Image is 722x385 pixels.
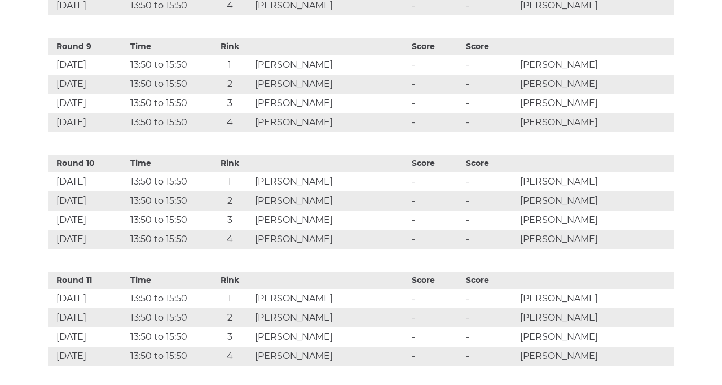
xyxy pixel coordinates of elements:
td: - [409,113,463,132]
td: - [463,191,517,211]
td: [PERSON_NAME] [252,308,409,327]
td: [DATE] [48,55,127,75]
td: - [409,327,463,347]
td: [PERSON_NAME] [252,75,409,94]
td: 13:50 to 15:50 [127,55,207,75]
th: Time [127,272,207,289]
td: - [463,289,517,308]
td: [PERSON_NAME] [517,230,674,249]
td: 4 [207,230,253,249]
td: [PERSON_NAME] [517,347,674,366]
td: 13:50 to 15:50 [127,94,207,113]
th: Time [127,38,207,55]
td: [PERSON_NAME] [517,289,674,308]
td: - [463,55,517,75]
td: - [409,55,463,75]
td: [PERSON_NAME] [252,327,409,347]
th: Score [463,38,517,55]
th: Round 9 [48,38,127,55]
td: 13:50 to 15:50 [127,191,207,211]
th: Round 10 [48,155,127,172]
td: [DATE] [48,230,127,249]
td: [PERSON_NAME] [517,94,674,113]
td: - [463,75,517,94]
td: - [409,75,463,94]
th: Score [463,155,517,172]
td: 13:50 to 15:50 [127,75,207,94]
td: [PERSON_NAME] [517,327,674,347]
td: 2 [207,308,253,327]
td: - [409,347,463,366]
td: 1 [207,289,253,308]
th: Score [409,272,463,289]
td: - [409,230,463,249]
th: Rink [207,272,253,289]
td: 13:50 to 15:50 [127,327,207,347]
td: [DATE] [48,172,127,191]
td: [PERSON_NAME] [252,211,409,230]
td: - [463,94,517,113]
td: - [463,327,517,347]
td: - [409,211,463,230]
th: Score [409,155,463,172]
td: 1 [207,172,253,191]
td: 13:50 to 15:50 [127,308,207,327]
td: [PERSON_NAME] [252,94,409,113]
td: - [463,347,517,366]
td: [DATE] [48,94,127,113]
td: - [409,191,463,211]
td: 1 [207,55,253,75]
td: [DATE] [48,289,127,308]
td: 2 [207,75,253,94]
td: [DATE] [48,191,127,211]
td: [DATE] [48,113,127,132]
td: [PERSON_NAME] [517,211,674,230]
th: Score [463,272,517,289]
td: [DATE] [48,211,127,230]
td: - [463,113,517,132]
td: 13:50 to 15:50 [127,289,207,308]
td: - [409,289,463,308]
td: [PERSON_NAME] [252,172,409,191]
td: 3 [207,211,253,230]
td: [DATE] [48,327,127,347]
th: Rink [207,155,253,172]
th: Round 11 [48,272,127,289]
td: [PERSON_NAME] [517,55,674,75]
td: - [463,308,517,327]
td: - [463,230,517,249]
td: 2 [207,191,253,211]
td: [PERSON_NAME] [252,55,409,75]
td: [PERSON_NAME] [517,75,674,94]
td: 13:50 to 15:50 [127,211,207,230]
td: [DATE] [48,308,127,327]
td: - [409,94,463,113]
td: [PERSON_NAME] [252,230,409,249]
td: - [463,172,517,191]
td: 4 [207,347,253,366]
td: [PERSON_NAME] [517,308,674,327]
td: [PERSON_NAME] [517,191,674,211]
td: 3 [207,327,253,347]
td: [DATE] [48,347,127,366]
td: [PERSON_NAME] [252,191,409,211]
th: Score [409,38,463,55]
th: Time [127,155,207,172]
td: 13:50 to 15:50 [127,113,207,132]
td: [DATE] [48,75,127,94]
td: 13:50 to 15:50 [127,172,207,191]
td: - [409,308,463,327]
td: 3 [207,94,253,113]
td: [PERSON_NAME] [517,113,674,132]
th: Rink [207,38,253,55]
td: [PERSON_NAME] [517,172,674,191]
td: 13:50 to 15:50 [127,347,207,366]
td: [PERSON_NAME] [252,113,409,132]
td: 4 [207,113,253,132]
td: - [463,211,517,230]
td: [PERSON_NAME] [252,347,409,366]
td: 13:50 to 15:50 [127,230,207,249]
td: - [409,172,463,191]
td: [PERSON_NAME] [252,289,409,308]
